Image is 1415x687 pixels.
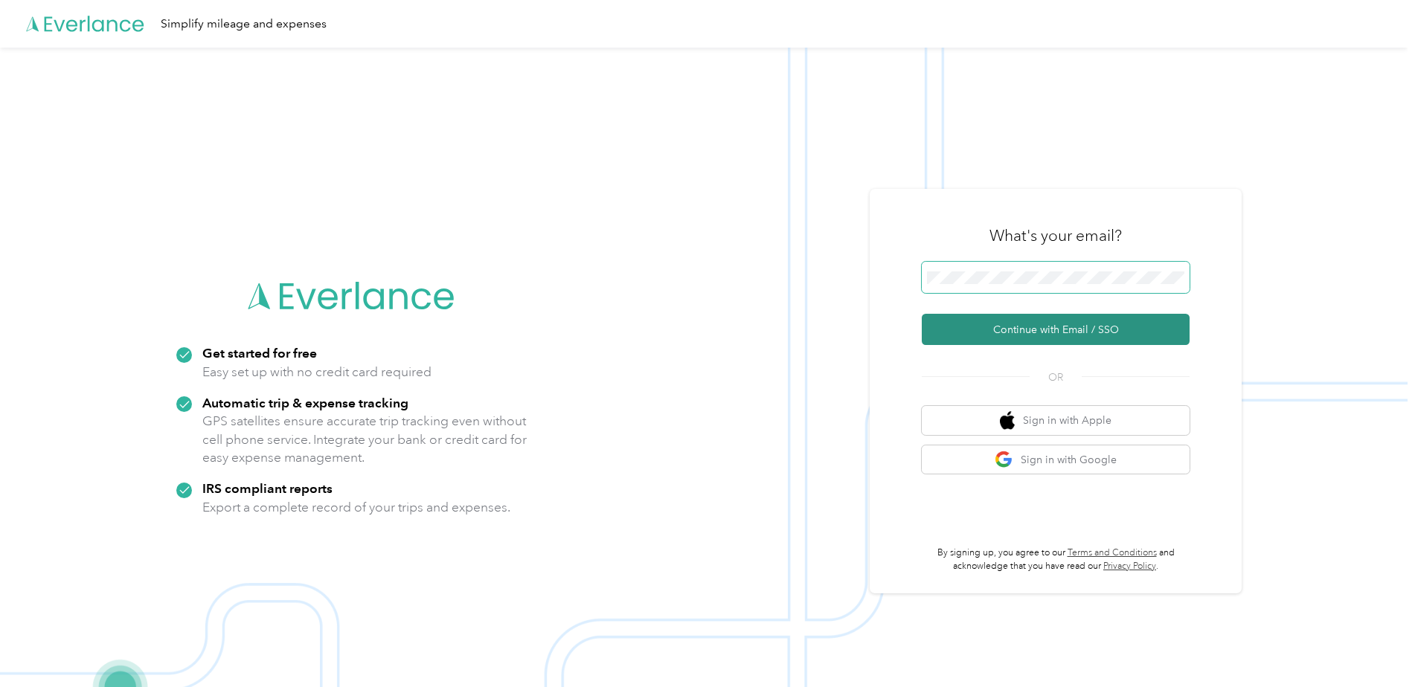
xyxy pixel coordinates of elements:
[922,406,1190,435] button: apple logoSign in with Apple
[202,498,510,517] p: Export a complete record of your trips and expenses.
[989,225,1122,246] h3: What's your email?
[202,363,431,381] p: Easy set up with no credit card required
[1103,561,1156,572] a: Privacy Policy
[922,314,1190,345] button: Continue with Email / SSO
[922,445,1190,474] button: google logoSign in with Google
[161,15,327,33] div: Simplify mileage and expenses
[995,451,1013,469] img: google logo
[202,395,408,410] strong: Automatic trip & expense tracking
[202,345,317,361] strong: Get started for free
[922,546,1190,572] p: By signing up, you agree to our and acknowledge that you have read our .
[202,412,527,467] p: GPS satellites ensure accurate trip tracking even without cell phone service. Integrate your bank...
[1068,547,1157,558] a: Terms and Conditions
[202,480,333,496] strong: IRS compliant reports
[1030,370,1082,385] span: OR
[1000,411,1015,430] img: apple logo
